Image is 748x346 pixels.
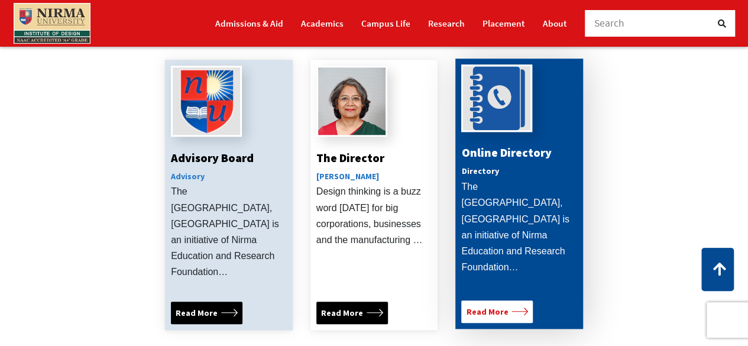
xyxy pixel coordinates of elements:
p: The [GEOGRAPHIC_DATA], [GEOGRAPHIC_DATA] is an initiative of Nirma Education and Research Foundat... [171,183,287,280]
a: Admissions & Aid [215,13,283,34]
p: Advisory [171,170,287,184]
span: Search [594,17,625,30]
a: Read More [171,302,242,324]
p: The [GEOGRAPHIC_DATA], [GEOGRAPHIC_DATA] is an initiative of Nirma Education and Research Foundat... [461,179,577,275]
p: [PERSON_NAME] [316,170,432,184]
a: Campus Life [361,13,410,34]
img: Online-Directory-1 [463,66,530,130]
a: Online Directory [461,145,551,160]
a: About [543,13,567,34]
img: SANGITA-SHROFF_1991 [318,67,386,143]
a: Read More [461,300,533,323]
a: Advisory Board [171,150,254,165]
a: Research [428,13,465,34]
a: Academics [301,13,344,34]
a: Read More [316,302,388,324]
span: Read More [466,305,508,318]
p: Directory [461,164,577,179]
p: Design thinking is a buzz word [DATE] for big corporations, businesses and the manufacturing … [316,183,432,248]
a: The Director [316,150,384,165]
img: main_logo [14,3,90,44]
a: Placement [483,13,525,34]
img: New-Project [173,67,240,135]
span: Read More [176,306,218,319]
span: Read More [321,306,363,319]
